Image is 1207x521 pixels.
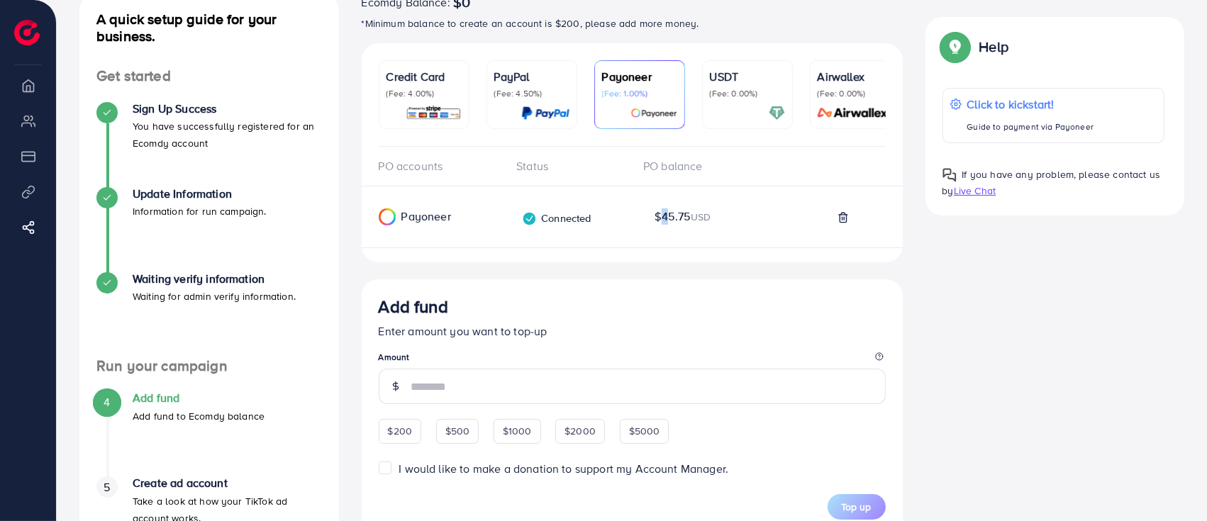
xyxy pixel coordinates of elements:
span: I would like to make a donation to support my Account Manager. [399,461,728,476]
li: Add fund [79,391,339,476]
div: PO balance [632,158,759,174]
p: Add fund to Ecomdy balance [133,408,265,425]
span: 4 [104,394,110,410]
p: (Fee: 0.00%) [710,88,785,99]
h4: Update Information [133,187,267,201]
span: $2000 [564,424,596,438]
img: card [769,105,785,121]
p: Help [979,38,1009,55]
p: Click to kickstart! [967,96,1094,113]
p: You have successfully registered for an Ecomdy account [133,118,322,152]
p: (Fee: 1.00%) [602,88,677,99]
img: card [406,105,462,121]
div: Payoneer [362,208,480,225]
legend: Amount [379,351,886,369]
p: (Fee: 4.00%) [386,88,462,99]
h3: Add fund [379,296,448,317]
p: Payoneer [602,68,677,85]
p: Airwallex [818,68,893,85]
p: *Minimum balance to create an account is $200, please add more money. [362,15,903,32]
span: Live Chat [954,184,996,198]
h4: Add fund [133,391,265,405]
img: card [630,105,677,121]
img: Payoneer [379,208,396,225]
img: logo [14,20,40,45]
iframe: Chat [1147,457,1196,510]
li: Update Information [79,187,339,272]
span: If you have any problem, please contact us by [942,167,1161,198]
div: Connected [522,211,591,226]
span: 5 [104,479,110,495]
h4: Run your campaign [79,357,339,375]
p: Guide to payment via Payoneer [967,118,1094,135]
p: (Fee: 0.00%) [818,88,893,99]
span: $45.75 [655,208,711,225]
span: USD [691,210,711,224]
img: card [813,105,892,121]
p: Credit Card [386,68,462,85]
h4: Sign Up Success [133,102,322,116]
img: verified [522,211,537,226]
p: (Fee: 4.50%) [494,88,569,99]
p: Waiting for admin verify information. [133,288,296,305]
img: card [521,105,569,121]
img: Popup guide [942,34,968,60]
h4: Get started [79,67,339,85]
h4: A quick setup guide for your business. [79,11,339,45]
span: $200 [388,424,413,438]
p: USDT [710,68,785,85]
h4: Waiting verify information [133,272,296,286]
h4: Create ad account [133,476,322,490]
span: $1000 [503,424,532,438]
img: Popup guide [942,168,957,182]
div: PO accounts [379,158,506,174]
p: Enter amount you want to top-up [379,323,886,340]
p: Information for run campaign. [133,203,267,220]
li: Sign Up Success [79,102,339,187]
span: $500 [445,424,470,438]
p: PayPal [494,68,569,85]
span: Top up [842,500,872,514]
li: Waiting verify information [79,272,339,357]
button: Top up [828,494,886,520]
span: $5000 [629,424,660,438]
div: Status [505,158,632,174]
